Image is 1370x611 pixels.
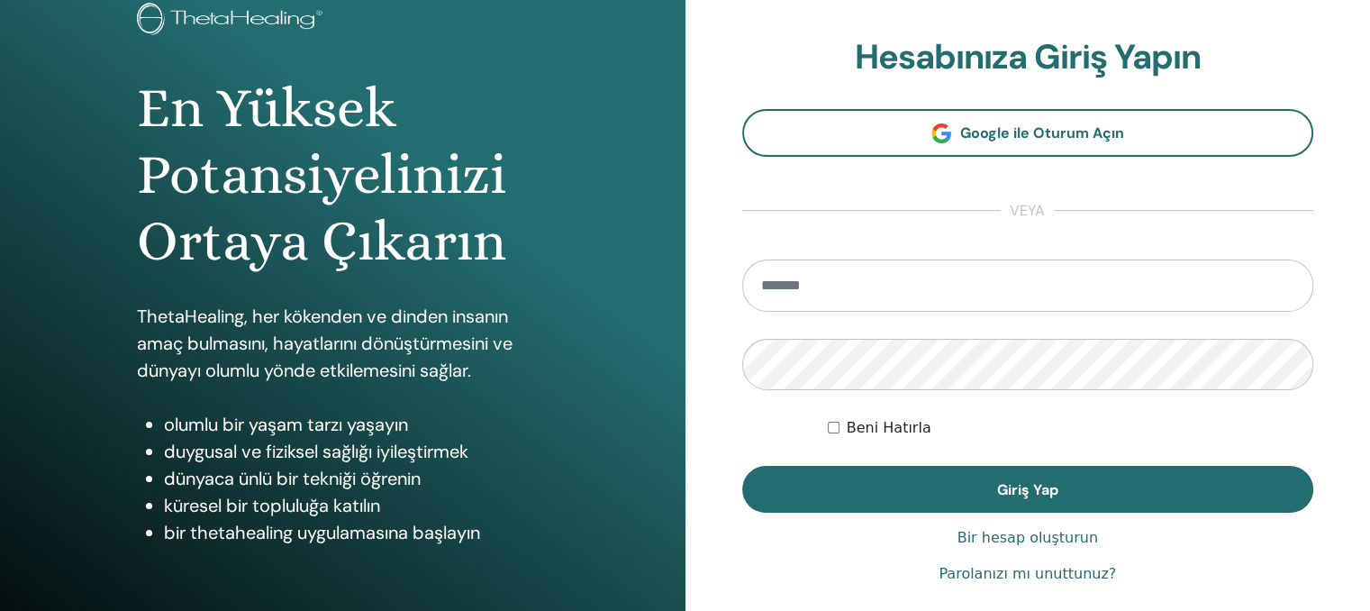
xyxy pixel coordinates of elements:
[957,527,1098,549] a: Bir hesap oluşturun
[164,521,480,544] font: bir thetahealing uygulamasına başlayın
[960,123,1124,142] font: Google ile Oturum Açın
[164,494,380,517] font: küresel bir topluluğa katılın
[997,480,1058,499] font: Giriş Yap
[164,413,408,436] font: olumlu bir yaşam tarzı yaşayın
[939,563,1116,585] a: Parolanızı mı unuttunuz?
[137,76,506,274] font: En Yüksek Potansiyelinizi Ortaya Çıkarın
[855,34,1201,79] font: Hesabınıza Giriş Yapın
[137,305,513,382] font: ThetaHealing, her kökenden ve dinden insanın amaç bulmasını, hayatlarını dönüştürmesini ve dünyay...
[828,417,1313,439] div: Beni süresiz olarak veya manuel olarak çıkış yapana kadar kimlik doğrulamalı tut
[742,109,1314,157] a: Google ile Oturum Açın
[847,419,931,436] font: Beni Hatırla
[742,466,1314,513] button: Giriş Yap
[1010,201,1045,220] font: veya
[164,467,421,490] font: dünyaca ünlü bir tekniği öğrenin
[957,529,1098,546] font: Bir hesap oluşturun
[164,440,468,463] font: duygusal ve fiziksel sağlığı iyileştirmek
[939,565,1116,582] font: Parolanızı mı unuttunuz?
